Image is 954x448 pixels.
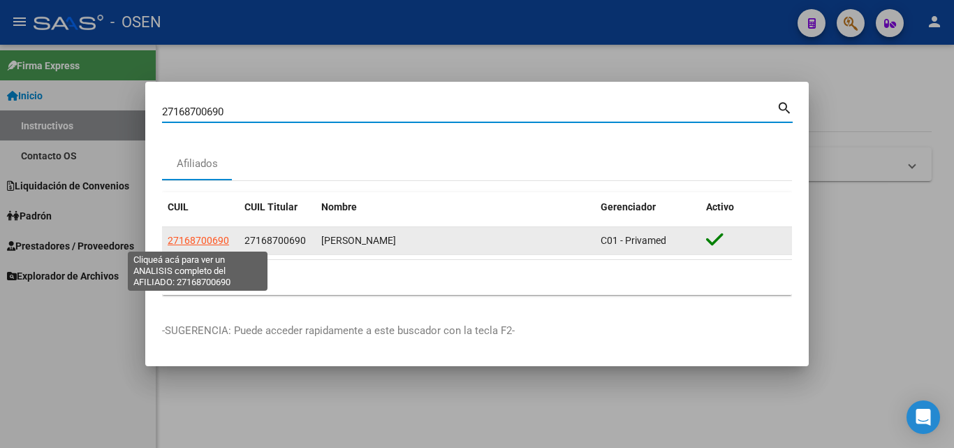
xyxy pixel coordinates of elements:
[601,201,656,212] span: Gerenciador
[244,201,298,212] span: CUIL Titular
[162,260,792,295] div: 1 total
[321,201,357,212] span: Nombre
[168,235,229,246] span: 27168700690
[595,192,700,222] datatable-header-cell: Gerenciador
[321,233,589,249] div: [PERSON_NAME]
[239,192,316,222] datatable-header-cell: CUIL Titular
[244,235,306,246] span: 27168700690
[601,235,666,246] span: C01 - Privamed
[700,192,792,222] datatable-header-cell: Activo
[168,201,189,212] span: CUIL
[706,201,734,212] span: Activo
[177,156,218,172] div: Afiliados
[907,400,940,434] div: Open Intercom Messenger
[316,192,595,222] datatable-header-cell: Nombre
[777,99,793,115] mat-icon: search
[162,192,239,222] datatable-header-cell: CUIL
[162,323,792,339] p: -SUGERENCIA: Puede acceder rapidamente a este buscador con la tecla F2-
